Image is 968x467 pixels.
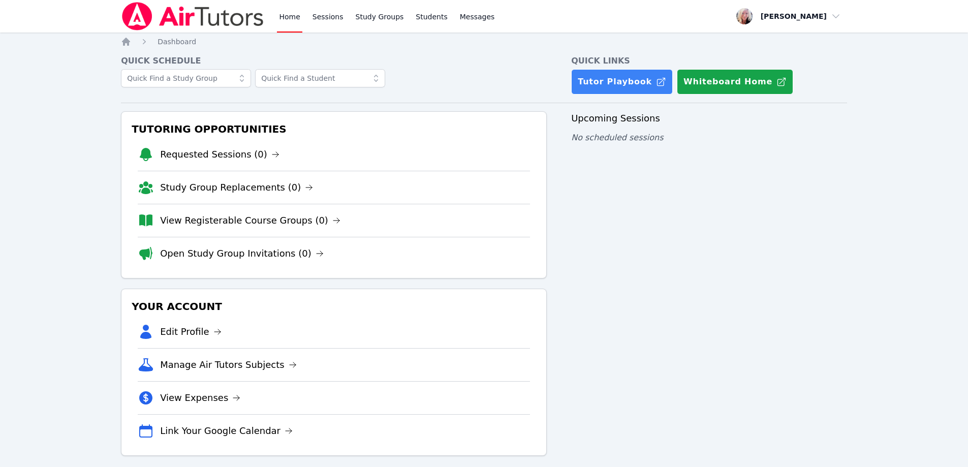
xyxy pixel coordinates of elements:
[571,133,663,142] span: No scheduled sessions
[121,2,265,30] img: Air Tutors
[121,69,251,87] input: Quick Find a Study Group
[130,297,538,316] h3: Your Account
[160,358,297,372] a: Manage Air Tutors Subjects
[160,391,240,405] a: View Expenses
[160,246,324,261] a: Open Study Group Invitations (0)
[160,180,313,195] a: Study Group Replacements (0)
[460,12,495,22] span: Messages
[160,325,222,339] a: Edit Profile
[160,147,279,162] a: Requested Sessions (0)
[160,213,340,228] a: View Registerable Course Groups (0)
[158,37,196,47] a: Dashboard
[571,55,847,67] h4: Quick Links
[158,38,196,46] span: Dashboard
[121,37,847,47] nav: Breadcrumb
[130,120,538,138] h3: Tutoring Opportunities
[160,424,293,438] a: Link Your Google Calendar
[121,55,547,67] h4: Quick Schedule
[571,111,847,126] h3: Upcoming Sessions
[255,69,385,87] input: Quick Find a Student
[571,69,673,95] a: Tutor Playbook
[677,69,793,95] button: Whiteboard Home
